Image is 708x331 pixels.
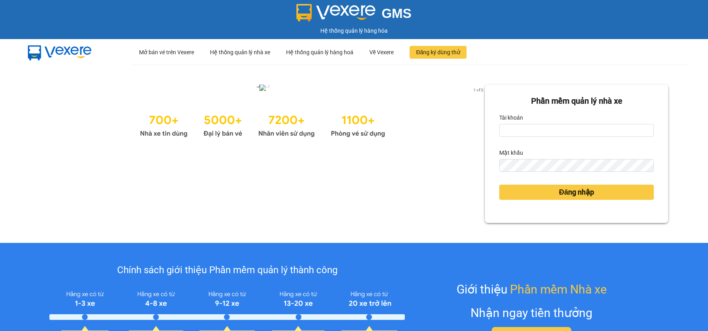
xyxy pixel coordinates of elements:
div: Về Vexere [369,39,394,65]
span: GMS [382,6,412,21]
li: slide item 2 [266,84,269,87]
div: Hệ thống quản lý nhà xe [210,39,270,65]
div: Giới thiệu [457,280,607,299]
button: Đăng ký dùng thử [410,46,467,59]
input: Mật khẩu [499,159,654,172]
li: slide item 1 [256,84,259,87]
a: GMS [296,12,412,18]
div: Mở bán vé trên Vexere [139,39,194,65]
label: Mật khẩu [499,146,523,159]
button: next slide / item [474,85,485,93]
img: mbUUG5Q.png [20,39,100,65]
label: Tài khoản [499,111,523,124]
button: Đăng nhập [499,185,654,200]
input: Tài khoản [499,124,654,137]
div: Hệ thống quản lý hàng hóa [2,26,706,35]
span: Đăng nhập [559,187,594,198]
button: previous slide / item [40,85,51,93]
p: 1 of 2 [471,85,485,95]
span: Phần mềm Nhà xe [510,280,607,299]
img: Statistics.png [140,109,385,140]
div: Nhận ngay tiền thưởng [471,303,592,322]
div: Hệ thống quản lý hàng hoá [286,39,353,65]
span: Đăng ký dùng thử [416,48,460,57]
div: Phần mềm quản lý nhà xe [499,95,654,107]
img: logo 2 [296,4,375,22]
div: Chính sách giới thiệu Phần mềm quản lý thành công [49,263,404,278]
